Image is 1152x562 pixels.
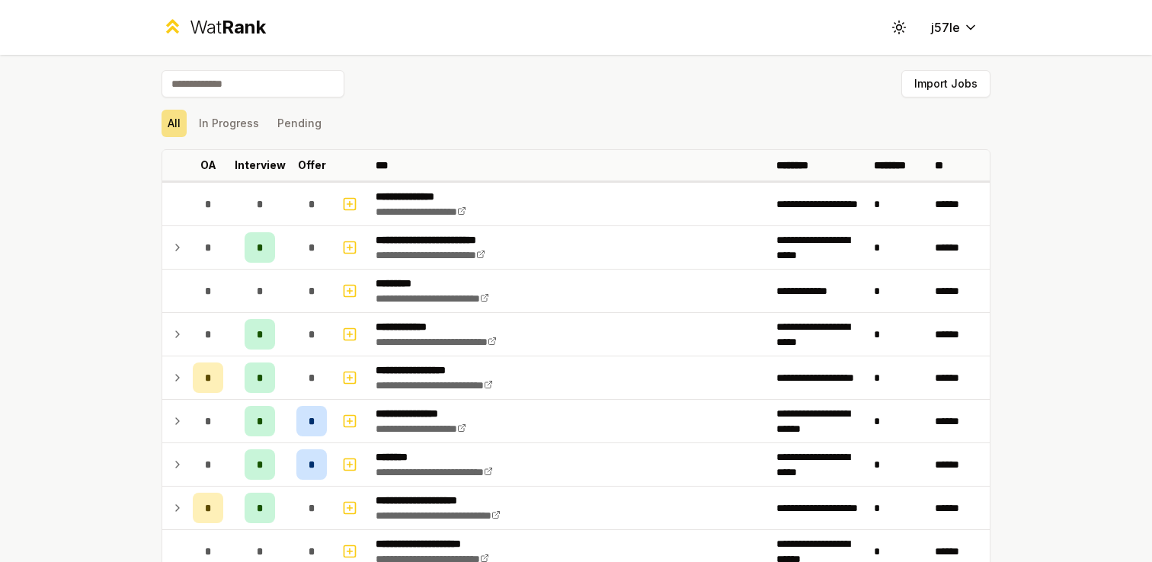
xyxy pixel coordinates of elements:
span: j57le [931,18,960,37]
button: Import Jobs [901,70,990,97]
a: WatRank [162,15,266,40]
span: Rank [222,16,266,38]
button: All [162,110,187,137]
p: OA [200,158,216,173]
button: Pending [271,110,328,137]
p: Offer [298,158,326,173]
button: In Progress [193,110,265,137]
button: j57le [919,14,990,41]
div: Wat [190,15,266,40]
p: Interview [235,158,286,173]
